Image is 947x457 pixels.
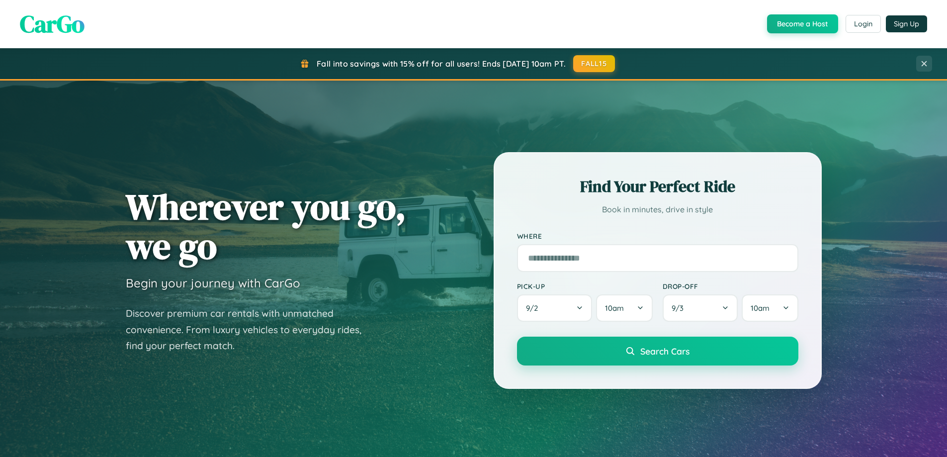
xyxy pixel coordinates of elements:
[886,15,927,32] button: Sign Up
[317,59,566,69] span: Fall into savings with 15% off for all users! Ends [DATE] 10am PT.
[126,305,374,354] p: Discover premium car rentals with unmatched convenience. From luxury vehicles to everyday rides, ...
[517,294,593,322] button: 9/2
[126,275,300,290] h3: Begin your journey with CarGo
[596,294,652,322] button: 10am
[517,337,798,366] button: Search Cars
[663,294,738,322] button: 9/3
[517,176,798,197] h2: Find Your Perfect Ride
[517,202,798,217] p: Book in minutes, drive in style
[640,346,689,357] span: Search Cars
[751,303,770,313] span: 10am
[767,14,838,33] button: Become a Host
[517,232,798,240] label: Where
[742,294,798,322] button: 10am
[672,303,689,313] span: 9 / 3
[573,55,615,72] button: FALL15
[846,15,881,33] button: Login
[517,282,653,290] label: Pick-up
[526,303,543,313] span: 9 / 2
[20,7,85,40] span: CarGo
[126,187,406,266] h1: Wherever you go, we go
[605,303,624,313] span: 10am
[663,282,798,290] label: Drop-off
